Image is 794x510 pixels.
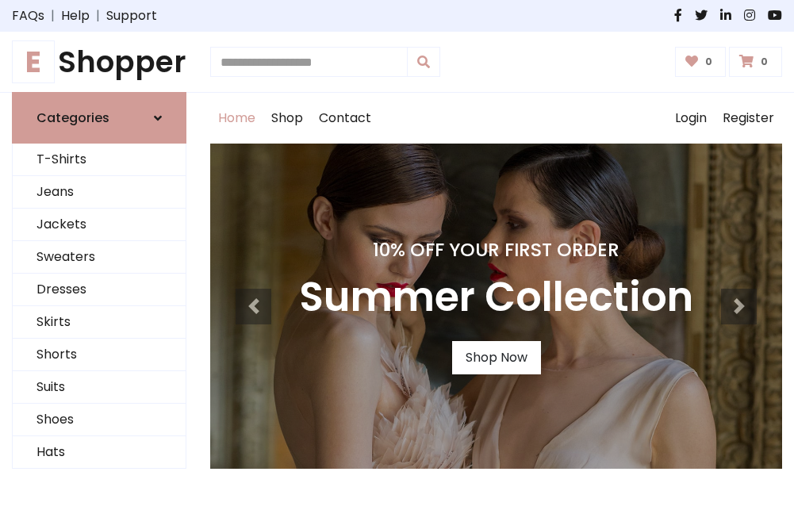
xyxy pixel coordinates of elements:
h1: Shopper [12,44,186,79]
a: Suits [13,371,186,404]
span: | [90,6,106,25]
span: 0 [757,55,772,69]
a: Categories [12,92,186,144]
a: Shoes [13,404,186,436]
a: T-Shirts [13,144,186,176]
a: EShopper [12,44,186,79]
a: Jackets [13,209,186,241]
a: Home [210,93,263,144]
span: 0 [701,55,716,69]
a: Hats [13,436,186,469]
a: Shop Now [452,341,541,374]
a: Register [715,93,782,144]
a: Support [106,6,157,25]
a: Login [667,93,715,144]
h4: 10% Off Your First Order [299,239,693,261]
a: Skirts [13,306,186,339]
span: | [44,6,61,25]
span: E [12,40,55,83]
a: Help [61,6,90,25]
a: 0 [729,47,782,77]
h3: Summer Collection [299,274,693,322]
a: Shorts [13,339,186,371]
a: Contact [311,93,379,144]
h6: Categories [36,110,109,125]
a: FAQs [12,6,44,25]
a: 0 [675,47,727,77]
a: Dresses [13,274,186,306]
a: Sweaters [13,241,186,274]
a: Jeans [13,176,186,209]
a: Shop [263,93,311,144]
